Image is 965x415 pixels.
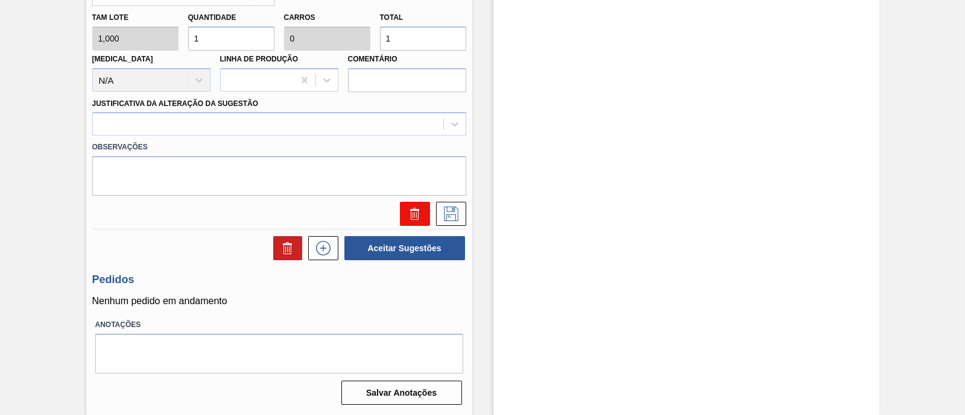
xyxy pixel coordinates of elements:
[344,236,465,260] button: Aceitar Sugestões
[188,13,236,22] label: Quantidade
[92,273,466,286] h3: Pedidos
[338,235,466,261] div: Aceitar Sugestões
[92,55,153,63] label: [MEDICAL_DATA]
[348,51,466,68] label: Comentário
[380,13,403,22] label: Total
[92,296,466,307] p: Nenhum pedido em andamento
[92,99,259,108] label: Justificativa da Alteração da Sugestão
[430,202,466,226] div: Salvar Sugestão
[267,236,302,260] div: Excluir Sugestões
[220,55,299,63] label: Linha de Produção
[302,236,338,260] div: Nova sugestão
[95,316,463,334] label: Anotações
[341,381,462,405] button: Salvar Anotações
[92,139,466,156] label: Observações
[394,202,430,226] div: Excluir Sugestão
[92,9,179,27] label: Tam lote
[284,13,315,22] label: Carros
